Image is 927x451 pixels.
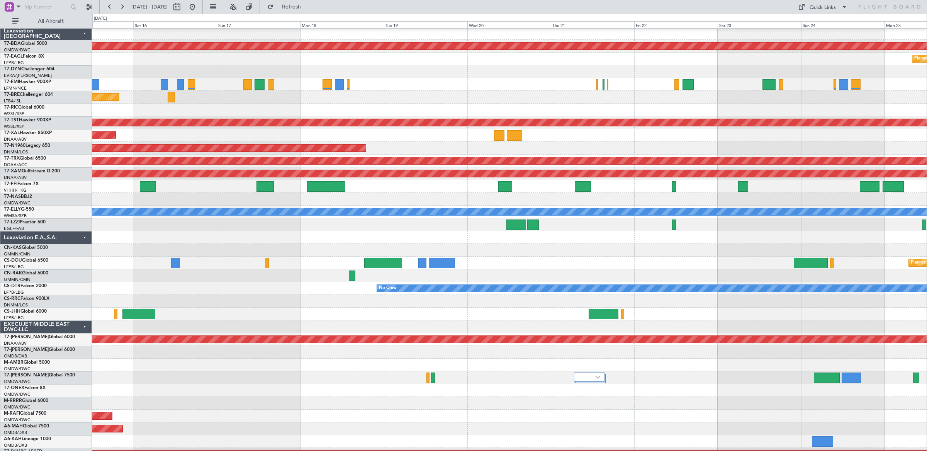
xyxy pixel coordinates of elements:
[4,404,31,410] a: OMDW/DWC
[4,437,51,441] a: A6-KAHLineage 1000
[4,92,53,97] a: T7-BREChallenger 604
[4,437,22,441] span: A6-KAH
[4,67,21,71] span: T7-DYN
[4,411,46,416] a: M-RAFIGlobal 7500
[4,143,25,148] span: T7-N1960
[4,340,27,346] a: DNAA/ABV
[4,124,24,129] a: WSSL/XSP
[4,213,27,219] a: WMSA/SZB
[4,315,24,321] a: LFPB/LBG
[4,277,31,283] a: GMMN/CMN
[4,360,50,365] a: M-AMBRGlobal 5000
[264,1,310,13] button: Refresh
[8,15,84,27] button: All Aircraft
[4,169,60,174] a: T7-XAMGulfstream G-200
[4,424,49,429] a: A6-MAHGlobal 7500
[4,194,21,199] span: T7-NAS
[4,162,27,168] a: DGAA/ACC
[4,309,20,314] span: CS-JHH
[379,283,397,294] div: No Crew
[4,169,22,174] span: T7-XAM
[4,353,27,359] a: OMDB/DXB
[24,1,68,13] input: Trip Number
[4,156,46,161] a: T7-TRXGlobal 6500
[4,111,24,117] a: WSSL/XSP
[4,430,27,436] a: OMDB/DXB
[4,296,49,301] a: CS-RRCFalcon 900LX
[4,80,51,84] a: T7-EMIHawker 900XP
[4,85,27,91] a: LFMN/NCE
[4,251,31,257] a: GMMN/CMN
[4,335,49,339] span: T7-[PERSON_NAME]
[20,19,81,24] span: All Aircraft
[4,98,21,104] a: LTBA/ISL
[4,309,47,314] a: CS-JHHGlobal 6000
[4,73,52,78] a: EVRA/[PERSON_NAME]
[4,131,52,135] a: T7-XALHawker 850XP
[4,175,27,180] a: DNAA/ABV
[4,131,20,135] span: T7-XAL
[4,424,23,429] span: A6-MAH
[384,21,467,28] div: Tue 19
[4,386,24,390] span: T7-ONEX
[4,258,22,263] span: CS-DOU
[4,105,44,110] a: T7-RICGlobal 6000
[4,80,19,84] span: T7-EMI
[596,376,600,379] img: arrow-gray.svg
[4,289,24,295] a: LFPB/LBG
[4,366,31,372] a: OMDW/DWC
[718,21,801,28] div: Sat 23
[4,182,17,186] span: T7-FFI
[4,245,22,250] span: CN-KAS
[4,296,20,301] span: CS-RRC
[4,54,23,59] span: T7-EAGL
[300,21,384,28] div: Mon 18
[4,182,39,186] a: T7-FFIFalcon 7X
[4,335,75,339] a: T7-[PERSON_NAME]Global 6000
[4,220,20,225] span: T7-LZZI
[4,417,31,423] a: OMDW/DWC
[131,3,168,10] span: [DATE] - [DATE]
[4,386,46,390] a: T7-ONEXFalcon 8X
[634,21,718,28] div: Fri 22
[4,271,22,276] span: CN-RAK
[4,271,48,276] a: CN-RAKGlobal 6000
[551,21,634,28] div: Thu 21
[4,54,44,59] a: T7-EAGLFalcon 8X
[4,143,50,148] a: T7-N1960Legacy 650
[4,379,31,385] a: OMDW/DWC
[4,194,32,199] a: T7-NASBBJ2
[4,187,27,193] a: VHHH/HKG
[4,207,21,212] span: T7-ELLY
[4,302,28,308] a: DNMM/LOS
[4,258,48,263] a: CS-DOUGlobal 6500
[133,21,217,28] div: Sat 16
[94,15,107,22] div: [DATE]
[4,284,20,288] span: CS-DTR
[4,220,46,225] a: T7-LZZIPraetor 600
[4,92,20,97] span: T7-BRE
[4,398,48,403] a: M-RRRRGlobal 6000
[4,41,21,46] span: T7-BDA
[4,41,47,46] a: T7-BDAGlobal 5000
[4,60,24,66] a: LFPB/LBG
[4,67,54,71] a: T7-DYNChallenger 604
[4,118,51,123] a: T7-TSTHawker 900XP
[4,207,34,212] a: T7-ELLYG-550
[4,373,75,378] a: T7-[PERSON_NAME]Global 7500
[4,226,24,231] a: EGLF/FAB
[4,411,20,416] span: M-RAFI
[4,264,24,270] a: LFPB/LBG
[4,373,49,378] span: T7-[PERSON_NAME]
[4,200,31,206] a: OMDW/DWC
[810,4,836,12] div: Quick Links
[4,398,22,403] span: M-RRRR
[4,105,18,110] span: T7-RIC
[4,360,24,365] span: M-AMBR
[4,47,31,53] a: OMDW/DWC
[801,21,885,28] div: Sun 24
[4,118,19,123] span: T7-TST
[4,347,75,352] a: T7-[PERSON_NAME]Global 6000
[275,4,308,10] span: Refresh
[467,21,551,28] div: Wed 20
